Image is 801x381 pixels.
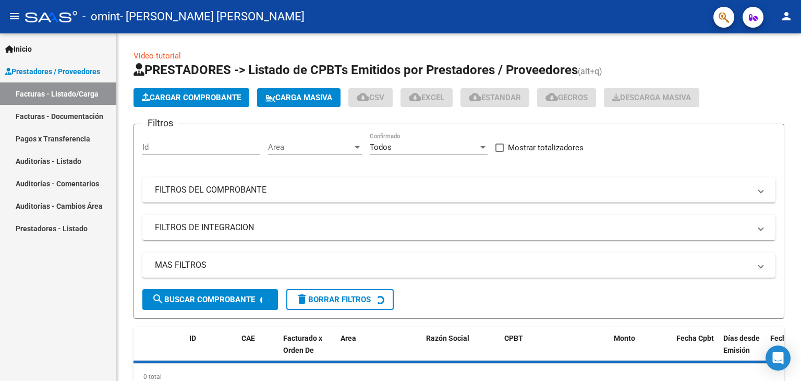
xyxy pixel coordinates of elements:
mat-panel-title: FILTROS DE INTEGRACION [155,222,750,233]
span: Fecha Recibido [770,334,799,354]
span: Mostrar totalizadores [508,141,584,154]
datatable-header-cell: CAE [237,327,279,373]
span: - omint [82,5,120,28]
mat-icon: cloud_download [357,91,369,103]
span: Razón Social [426,334,469,342]
datatable-header-cell: Fecha Cpbt [672,327,719,373]
span: CPBT [504,334,523,342]
span: CSV [357,93,384,102]
button: Descarga Masiva [604,88,699,107]
div: Open Intercom Messenger [766,346,791,371]
mat-icon: cloud_download [469,91,481,103]
span: Inicio [5,43,32,55]
span: Buscar Comprobante [152,295,255,304]
datatable-header-cell: Días desde Emisión [719,327,766,373]
mat-icon: cloud_download [545,91,558,103]
h3: Filtros [142,116,178,130]
mat-expansion-panel-header: FILTROS DE INTEGRACION [142,215,775,240]
span: Días desde Emisión [723,334,760,354]
mat-icon: search [152,293,164,305]
span: Prestadores / Proveedores [5,66,100,77]
span: Borrar Filtros [296,295,371,304]
span: Cargar Comprobante [142,93,241,102]
datatable-header-cell: CPBT [500,327,610,373]
mat-expansion-panel-header: FILTROS DEL COMPROBANTE [142,177,775,203]
button: EXCEL [400,88,453,107]
button: Gecros [537,88,596,107]
span: Monto [614,334,635,342]
button: Estandar [460,88,529,107]
button: Buscar Comprobante [142,289,278,310]
span: Estandar [469,93,521,102]
span: Gecros [545,93,588,102]
span: Facturado x Orden De [283,334,322,354]
datatable-header-cell: Monto [610,327,672,373]
span: Area [341,334,356,342]
a: Video tutorial [133,51,181,61]
datatable-header-cell: ID [185,327,237,373]
button: Cargar Comprobante [133,88,249,107]
datatable-header-cell: Razón Social [422,327,500,373]
span: Descarga Masiva [612,93,691,102]
span: EXCEL [409,93,444,102]
span: - [PERSON_NAME] [PERSON_NAME] [120,5,305,28]
mat-panel-title: MAS FILTROS [155,259,750,271]
span: ID [189,334,196,342]
datatable-header-cell: Facturado x Orden De [279,327,336,373]
datatable-header-cell: Area [336,327,407,373]
span: Area [268,142,353,152]
button: CSV [348,88,393,107]
button: Borrar Filtros [286,289,394,310]
span: Fecha Cpbt [676,334,714,342]
button: Carga Masiva [257,88,341,107]
mat-icon: delete [296,293,308,305]
mat-expansion-panel-header: MAS FILTROS [142,253,775,278]
span: CAE [241,334,255,342]
span: PRESTADORES -> Listado de CPBTs Emitidos por Prestadores / Proveedores [133,63,578,77]
span: Carga Masiva [265,93,332,102]
mat-icon: menu [8,10,21,22]
mat-panel-title: FILTROS DEL COMPROBANTE [155,184,750,196]
mat-icon: person [780,10,793,22]
span: Todos [370,142,392,152]
mat-icon: cloud_download [409,91,421,103]
span: (alt+q) [578,66,602,76]
app-download-masive: Descarga masiva de comprobantes (adjuntos) [604,88,699,107]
